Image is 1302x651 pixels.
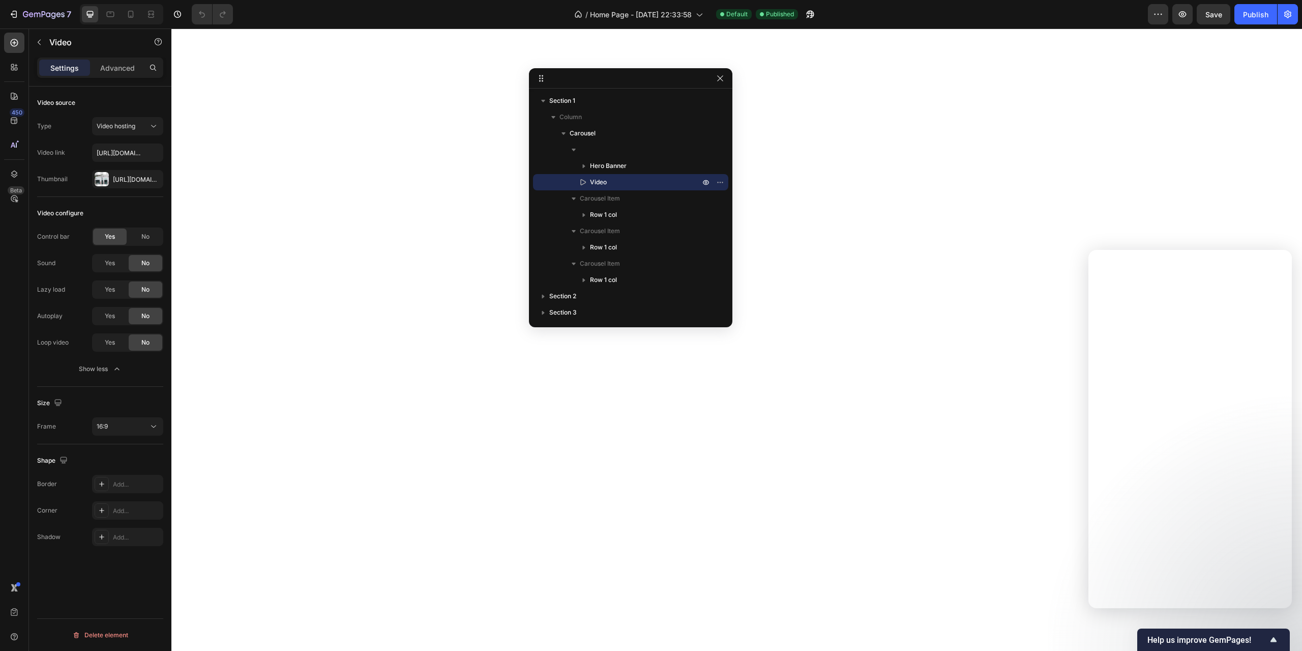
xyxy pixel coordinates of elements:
[590,242,617,252] span: Row 1 col
[1147,635,1267,645] span: Help us improve GemPages!
[559,112,582,122] span: Column
[141,259,150,268] span: No
[37,122,51,131] div: Type
[37,627,163,643] button: Delete element
[49,36,136,48] p: Video
[726,10,748,19] span: Default
[37,209,83,218] div: Video configure
[105,285,115,294] span: Yes
[141,312,150,321] span: No
[8,186,24,194] div: Beta
[37,232,70,241] div: Control bar
[67,8,71,20] p: 7
[100,63,135,73] p: Advanced
[1234,4,1277,24] button: Publish
[580,193,620,204] span: Carousel Item
[766,10,794,19] span: Published
[192,4,233,24] div: Undo/Redo
[37,360,163,378] button: Show less
[37,397,64,410] div: Size
[79,364,122,374] div: Show less
[580,226,620,236] span: Carousel Item
[141,285,150,294] span: No
[590,9,692,20] span: Home Page - [DATE] 22:33:58
[590,177,607,187] span: Video
[141,232,150,241] span: No
[72,629,128,641] div: Delete element
[105,312,115,321] span: Yes
[141,338,150,347] span: No
[105,259,115,268] span: Yes
[113,480,161,489] div: Add...
[113,175,161,184] div: [URL][DOMAIN_NAME]
[590,161,627,171] span: Hero Banner
[37,148,65,157] div: Video link
[1088,250,1292,608] iframe: Intercom live chat
[590,210,617,220] span: Row 1 col
[10,108,24,117] div: 450
[92,117,163,135] button: Video hosting
[37,175,68,184] div: Thumbnail
[92,144,163,162] input: Insert video url here
[37,479,57,489] div: Border
[113,506,161,516] div: Add...
[570,128,596,138] span: Carousel
[549,291,576,301] span: Section 2
[37,532,61,542] div: Shadow
[97,122,135,130] span: Video hosting
[171,29,1302,651] iframe: Design area
[580,259,620,269] span: Carousel Item
[1205,10,1222,19] span: Save
[37,338,69,347] div: Loop video
[37,285,65,294] div: Lazy load
[549,307,577,318] span: Section 3
[4,4,76,24] button: 7
[1197,4,1230,24] button: Save
[113,533,161,542] div: Add...
[50,63,79,73] p: Settings
[97,422,108,430] span: 16:9
[37,422,56,431] div: Frame
[37,259,55,268] div: Sound
[1267,601,1292,626] iframe: Intercom live chat
[37,98,75,107] div: Video source
[37,454,70,468] div: Shape
[585,9,588,20] span: /
[105,338,115,347] span: Yes
[1147,634,1280,646] button: Show survey - Help us improve GemPages!
[37,312,63,321] div: Autoplay
[549,96,575,106] span: Section 1
[105,232,115,241] span: Yes
[92,417,163,436] button: 16:9
[37,506,57,515] div: Corner
[590,275,617,285] span: Row 1 col
[1243,9,1268,20] div: Publish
